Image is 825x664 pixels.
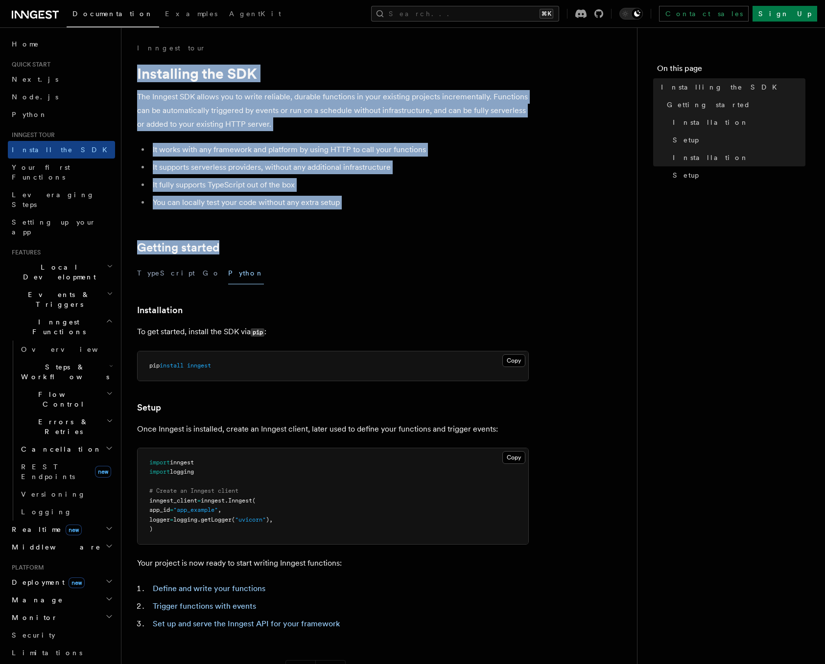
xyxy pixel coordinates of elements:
[8,290,107,309] span: Events & Triggers
[8,613,58,622] span: Monitor
[12,111,47,118] span: Python
[150,178,529,192] li: It fully supports TypeScript out of the box
[17,458,115,485] a: REST Endpointsnew
[8,595,63,605] span: Manage
[17,440,115,458] button: Cancellation
[8,213,115,241] a: Setting up your app
[66,525,82,535] span: new
[673,170,699,180] span: Setup
[150,196,529,209] li: You can locally test your code without any extra setup
[371,6,559,22] button: Search...⌘K
[225,497,228,504] span: .
[149,459,170,466] span: import
[21,508,72,516] span: Logging
[12,649,82,657] span: Limitations
[235,516,266,523] span: "uvicorn"
[173,506,218,513] span: "app_example"
[149,497,197,504] span: inngest_client
[153,601,256,611] a: Trigger functions with events
[8,564,44,572] span: Platform
[669,166,805,184] a: Setup
[659,6,749,22] a: Contact sales
[21,345,122,353] span: Overview
[619,8,643,20] button: Toggle dark mode
[673,153,749,162] span: Installation
[170,468,194,475] span: logging
[8,577,85,587] span: Deployment
[197,497,201,504] span: =
[153,619,340,628] a: Set up and serve the Inngest API for your framework
[137,262,195,284] button: TypeScript
[252,497,256,504] span: (
[201,516,232,523] span: getLogger
[8,644,115,662] a: Limitations
[669,131,805,149] a: Setup
[8,542,101,552] span: Middleware
[12,93,58,101] span: Node.js
[17,389,106,409] span: Flow Control
[137,43,206,53] a: Inngest tour
[8,521,115,538] button: Realtimenew
[8,341,115,521] div: Inngest Functions
[149,516,170,523] span: logger
[170,506,173,513] span: =
[669,149,805,166] a: Installation
[502,354,525,367] button: Copy
[251,328,264,337] code: pip
[673,117,749,127] span: Installation
[17,417,106,436] span: Errors & Retries
[150,143,529,157] li: It works with any framework and platform by using HTTP to call your functions
[17,362,109,382] span: Steps & Workflows
[657,63,805,78] h4: On this page
[8,70,115,88] a: Next.js
[160,362,184,369] span: install
[8,609,115,626] button: Monitor
[170,516,173,523] span: =
[17,386,115,413] button: Flow Control
[218,506,221,513] span: ,
[17,413,115,440] button: Errors & Retries
[8,573,115,591] button: Deploymentnew
[657,78,805,96] a: Installing the SDK
[153,584,265,593] a: Define and write your functions
[21,490,86,498] span: Versioning
[95,466,111,478] span: new
[72,10,153,18] span: Documentation
[223,3,287,26] a: AgentKit
[8,525,82,534] span: Realtime
[663,96,805,114] a: Getting started
[8,141,115,159] a: Install the SDK
[8,317,106,337] span: Inngest Functions
[67,3,159,27] a: Documentation
[669,114,805,131] a: Installation
[149,526,153,532] span: )
[12,146,113,154] span: Install the SDK
[187,362,211,369] span: inngest
[12,631,55,639] span: Security
[8,538,115,556] button: Middleware
[21,463,75,481] span: REST Endpoints
[8,262,107,282] span: Local Development
[17,341,115,358] a: Overview
[502,451,525,464] button: Copy
[228,497,252,504] span: Inngest
[8,159,115,186] a: Your first Functions
[12,75,58,83] span: Next.js
[203,262,220,284] button: Go
[12,163,70,181] span: Your first Functions
[137,241,219,254] a: Getting started
[149,487,238,494] span: # Create an Inngest client
[540,9,553,19] kbd: ⌘K
[661,82,783,92] span: Installing the SDK
[753,6,817,22] a: Sign Up
[201,497,225,504] span: inngest
[69,577,85,588] span: new
[667,100,751,110] span: Getting started
[266,516,273,523] span: ),
[12,39,39,49] span: Home
[8,186,115,213] a: Leveraging Steps
[137,422,529,436] p: Once Inngest is installed, create an Inngest client, later used to define your functions and trig...
[8,286,115,313] button: Events & Triggers
[228,262,264,284] button: Python
[137,401,161,414] a: Setup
